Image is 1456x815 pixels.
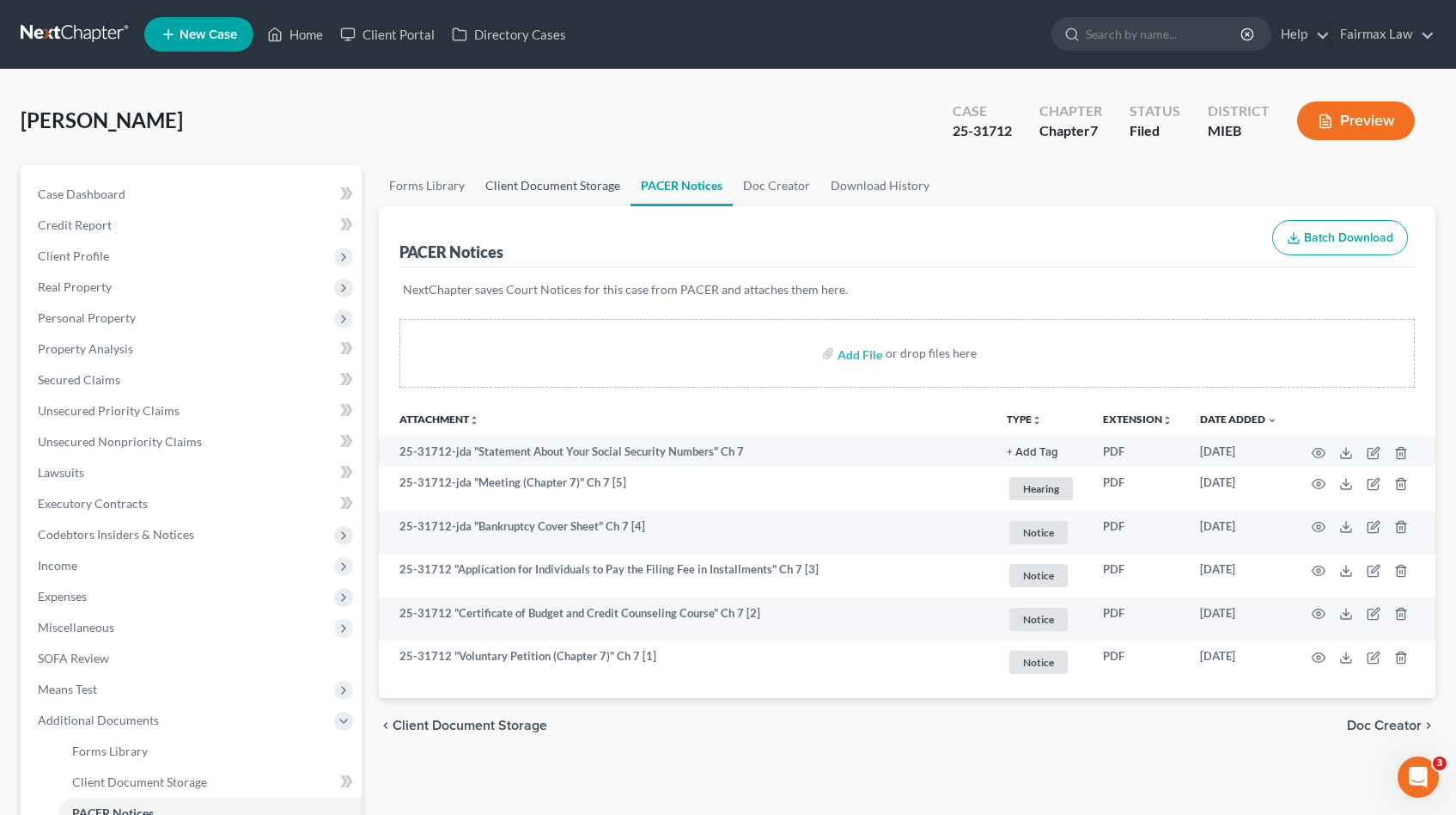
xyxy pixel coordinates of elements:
[1433,757,1447,770] span: 3
[399,413,479,426] a: Attachmentunfold_more
[1200,413,1277,426] a: Date Added expand_more
[38,218,112,232] span: Credit Report
[38,434,202,449] span: Unsecured Nonpriority Claims
[38,682,97,696] span: Means Test
[24,395,362,426] a: Unsecured Priority Claims
[1039,121,1102,141] div: Chapter
[38,713,159,727] span: Additional Documents
[399,242,503,262] div: PACER Notices
[1208,121,1270,141] div: MIEB
[1007,605,1075,634] a: Notice
[379,641,993,685] td: 25-31712 "Voluntary Petition (Chapter 7)" Ch 7 [1]
[1331,19,1435,50] a: Fairmax Law
[1089,641,1186,685] td: PDF
[1347,719,1435,732] button: Doc Creator chevron_right
[38,651,109,665] span: SOFA Review
[1272,19,1330,50] a: Help
[379,719,547,732] button: chevron_left Client Document Storage
[38,465,84,480] span: Lawsuits
[886,345,977,362] div: or drop files here
[631,165,733,206] a: PACER Notices
[1186,467,1291,511] td: [DATE]
[38,310,136,325] span: Personal Property
[1304,230,1393,245] span: Batch Download
[1089,436,1186,467] td: PDF
[1130,121,1180,141] div: Filed
[1089,511,1186,555] td: PDF
[1267,415,1277,426] i: expand_more
[72,744,148,758] span: Forms Library
[38,372,120,387] span: Secured Claims
[1186,436,1291,467] td: [DATE]
[24,457,362,488] a: Lawsuits
[1009,608,1068,631] span: Notice
[1186,555,1291,598] td: [DATE]
[1186,511,1291,555] td: [DATE]
[1007,648,1075,677] a: Notice
[1089,597,1186,641] td: PDF
[38,558,77,573] span: Income
[1007,475,1075,503] a: Hearing
[820,165,940,206] a: Download History
[1162,415,1173,426] i: unfold_more
[1347,719,1422,732] span: Doc Creator
[38,248,109,263] span: Client Profile
[1039,101,1102,121] div: Chapter
[38,496,148,511] span: Executory Contracts
[379,467,993,511] td: 25-31712-jda "Meeting (Chapter 7)" Ch 7 [5]
[24,334,362,365] a: Property Analysis
[259,19,332,50] a: Home
[21,107,183,132] span: [PERSON_NAME]
[38,279,112,294] span: Real Property
[24,643,362,674] a: SOFA Review
[1186,641,1291,685] td: [DATE]
[1130,101,1180,121] div: Status
[180,28,237,41] span: New Case
[1007,447,1058,458] button: + Add Tag
[38,403,180,418] span: Unsecured Priority Claims
[24,179,362,210] a: Case Dashboard
[1007,561,1075,590] a: Notice
[24,365,362,395] a: Secured Claims
[1007,444,1075,460] a: + Add Tag
[58,736,362,767] a: Forms Library
[38,187,125,201] span: Case Dashboard
[1086,18,1243,50] input: Search by name...
[469,415,479,426] i: unfold_more
[24,488,362,519] a: Executory Contracts
[1009,564,1068,587] span: Notice
[379,719,393,732] i: chevron_left
[379,165,475,206] a: Forms Library
[1009,521,1068,544] span: Notice
[38,341,133,356] span: Property Analysis
[1398,757,1439,798] iframe: Intercom live chat
[379,511,993,555] td: 25-31712-jda "Bankruptcy Cover Sheet" Ch 7 [4]
[1208,101,1270,121] div: District
[1103,413,1173,426] a: Extensionunfold_more
[953,101,1012,121] div: Case
[953,121,1012,141] div: 25-31712
[1422,719,1435,732] i: chevron_right
[733,165,820,206] a: Doc Creator
[1032,415,1042,426] i: unfold_more
[38,589,87,604] span: Expenses
[379,555,993,598] td: 25-31712 "Application for Individuals to Pay the Filing Fee in Installments" Ch 7 [3]
[38,620,114,634] span: Miscellaneous
[332,19,443,50] a: Client Portal
[443,19,575,50] a: Directory Cases
[1089,467,1186,511] td: PDF
[1090,122,1098,138] span: 7
[38,527,194,542] span: Codebtors Insiders & Notices
[379,436,993,467] td: 25-31712-jda "Statement About Your Social Security Numbers" Ch 7
[1297,101,1415,140] button: Preview
[24,426,362,457] a: Unsecured Nonpriority Claims
[403,281,1411,298] p: NextChapter saves Court Notices for this case from PACER and attaches them here.
[1009,651,1068,674] span: Notice
[475,165,631,206] a: Client Document Storage
[1272,220,1408,256] button: Batch Download
[1089,555,1186,598] td: PDF
[393,719,547,732] span: Client Document Storage
[1007,414,1042,426] button: TYPEunfold_more
[72,775,207,789] span: Client Document Storage
[24,210,362,241] a: Credit Report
